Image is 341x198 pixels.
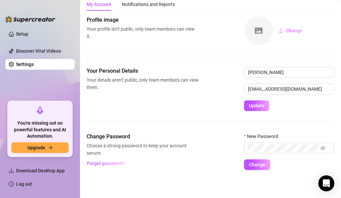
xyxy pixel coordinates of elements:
span: You're missing out on powerful features and AI Automation. [11,120,69,140]
span: eye-invisible [321,146,325,150]
span: Change Password [87,133,199,141]
button: Change [244,159,270,170]
span: rocket [36,106,44,114]
span: Your profile isn’t public, only team members can view it. [87,25,199,40]
span: Upgrade [27,145,45,150]
span: Your Personal Details [87,67,199,75]
button: Forgot password? [87,158,125,169]
span: Profile image [87,16,199,24]
button: Update [244,100,269,111]
span: arrow-right [48,145,53,150]
button: Change [273,25,308,36]
input: Enter name [244,67,334,78]
a: Log out [16,181,32,187]
input: Enter new email [244,84,334,94]
span: download [9,168,14,173]
a: Setup [16,31,28,37]
span: Forgot password? [87,161,125,166]
a: Discover Viral Videos [16,48,61,54]
div: Open Intercom Messenger [318,175,334,191]
span: Your details aren’t public, only team members can view them. [87,76,199,91]
input: New Password [248,144,319,152]
label: New Password [244,133,283,140]
img: logo-BBDzfeDw.svg [5,16,55,23]
div: Notifications and Reports [122,1,175,8]
span: Update [249,103,264,108]
div: My Account [87,1,111,8]
a: Settings [16,62,34,67]
span: Change [249,162,265,167]
span: Download Desktop App [16,168,65,173]
img: square-placeholder.png [244,16,273,45]
span: Choose a strong password to keep your account secure. [87,142,199,157]
span: Change [286,28,302,33]
button: Upgradearrow-right [11,142,69,153]
span: upload [279,28,283,33]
